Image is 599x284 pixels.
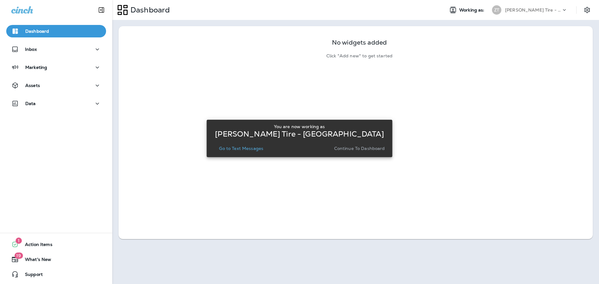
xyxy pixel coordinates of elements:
[25,101,36,106] p: Data
[6,79,106,92] button: Assets
[14,253,23,259] span: 19
[6,61,106,74] button: Marketing
[6,238,106,251] button: 1Action Items
[93,4,110,16] button: Collapse Sidebar
[6,253,106,266] button: 19What's New
[6,43,106,55] button: Inbox
[19,242,52,249] span: Action Items
[25,65,47,70] p: Marketing
[6,25,106,37] button: Dashboard
[25,83,40,88] p: Assets
[334,146,385,151] p: Continue to Dashboard
[6,97,106,110] button: Data
[492,5,501,15] div: ZT
[274,124,325,129] p: You are now working as
[582,4,593,16] button: Settings
[19,272,43,279] span: Support
[16,238,22,244] span: 1
[215,132,384,137] p: [PERSON_NAME] Tire - [GEOGRAPHIC_DATA]
[219,146,263,151] p: Go to Text Messages
[332,144,387,153] button: Continue to Dashboard
[128,5,170,15] p: Dashboard
[6,268,106,281] button: Support
[25,29,49,34] p: Dashboard
[505,7,561,12] p: [PERSON_NAME] Tire - [GEOGRAPHIC_DATA]
[217,144,266,153] button: Go to Text Messages
[19,257,51,264] span: What's New
[459,7,486,13] span: Working as:
[25,47,37,52] p: Inbox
